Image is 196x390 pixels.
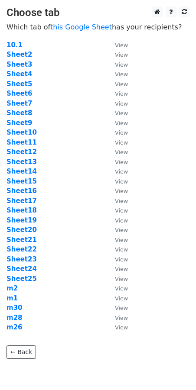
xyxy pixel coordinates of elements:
[7,206,37,214] a: Sheet18
[115,81,128,87] small: View
[115,256,128,263] small: View
[106,109,128,117] a: View
[106,216,128,224] a: View
[7,119,32,127] a: Sheet9
[7,41,23,49] a: 10.1
[106,80,128,88] a: View
[7,255,37,263] a: Sheet23
[115,315,128,321] small: View
[7,216,37,224] a: Sheet19
[106,265,128,273] a: View
[115,276,128,282] small: View
[106,314,128,322] a: View
[106,284,128,292] a: View
[7,177,37,185] a: Sheet15
[7,148,37,156] a: Sheet12
[115,52,128,58] small: View
[115,227,128,233] small: View
[106,148,128,156] a: View
[115,120,128,126] small: View
[106,206,128,214] a: View
[7,245,37,253] a: Sheet22
[106,158,128,166] a: View
[115,188,128,194] small: View
[106,168,128,175] a: View
[115,295,128,302] small: View
[115,324,128,331] small: View
[106,129,128,136] a: View
[115,285,128,292] small: View
[115,110,128,116] small: View
[106,41,128,49] a: View
[115,305,128,311] small: View
[7,90,32,97] a: Sheet6
[115,207,128,214] small: View
[7,294,18,302] a: m1
[115,246,128,253] small: View
[7,80,32,88] a: Sheet5
[7,345,36,359] a: ← Back
[7,51,32,58] a: Sheet2
[7,265,37,273] a: Sheet24
[7,275,37,283] a: Sheet25
[7,168,37,175] a: Sheet14
[115,168,128,175] small: View
[115,71,128,77] small: View
[7,158,37,166] strong: Sheet13
[106,275,128,283] a: View
[7,304,23,312] strong: m30
[106,139,128,146] a: View
[7,23,189,32] p: Which tab of has your recipients?
[106,177,128,185] a: View
[7,323,23,331] a: m26
[115,139,128,146] small: View
[115,159,128,165] small: View
[7,226,37,234] a: Sheet20
[7,139,37,146] a: Sheet11
[106,70,128,78] a: View
[7,187,37,195] strong: Sheet16
[115,129,128,136] small: View
[7,314,23,322] a: m28
[106,119,128,127] a: View
[106,323,128,331] a: View
[7,284,18,292] a: m2
[115,217,128,224] small: View
[106,90,128,97] a: View
[106,294,128,302] a: View
[106,100,128,107] a: View
[115,149,128,155] small: View
[106,245,128,253] a: View
[7,236,37,244] strong: Sheet21
[106,187,128,195] a: View
[7,109,32,117] a: Sheet8
[7,61,32,68] strong: Sheet3
[7,129,37,136] a: Sheet10
[106,61,128,68] a: View
[115,90,128,97] small: View
[115,61,128,68] small: View
[115,237,128,243] small: View
[7,197,37,205] a: Sheet17
[7,100,32,107] a: Sheet7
